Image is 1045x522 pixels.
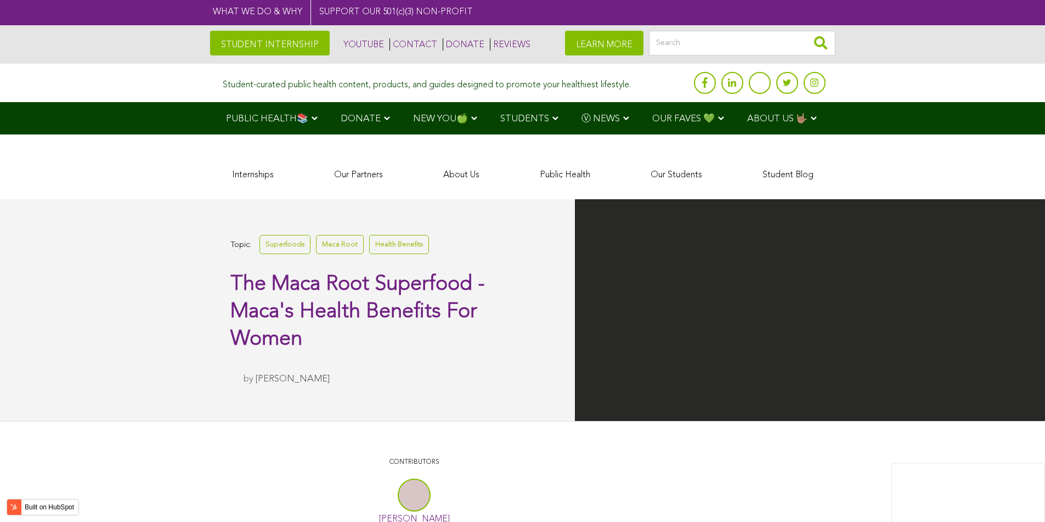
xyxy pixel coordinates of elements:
a: STUDENT INTERNSHIP [210,31,330,55]
span: OUR FAVES 💚 [652,114,715,124]
input: Search [649,31,835,55]
span: The Maca Root Superfood - Maca's Health Benefits For Women [230,274,485,350]
span: STUDENTS [500,114,549,124]
button: Built on HubSpot [7,499,79,515]
span: Topic: [230,238,251,252]
img: HubSpot sprocket logo [7,501,20,514]
div: Student-curated public health content, products, and guides designed to promote your healthiest l... [223,75,631,91]
a: [PERSON_NAME] [256,374,330,384]
p: CONTRIBUTORS [236,457,592,468]
span: ABOUT US 🤟🏽 [747,114,807,124]
a: Superfoods [259,235,310,254]
a: Health Benefits [369,235,429,254]
a: CONTACT [389,38,437,50]
a: DONATE [443,38,484,50]
span: Ⓥ NEWS [581,114,620,124]
div: Navigation Menu [210,102,835,134]
iframe: Chat Widget [990,469,1045,522]
span: by [244,374,253,384]
a: REVIEWS [490,38,530,50]
span: NEW YOU🍏 [413,114,468,124]
a: YOUTUBE [341,38,384,50]
span: DONATE [341,114,381,124]
a: LEARN MORE [565,31,643,55]
span: PUBLIC HEALTH📚 [226,114,308,124]
label: Built on HubSpot [20,500,78,514]
a: Maca Root [316,235,364,254]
